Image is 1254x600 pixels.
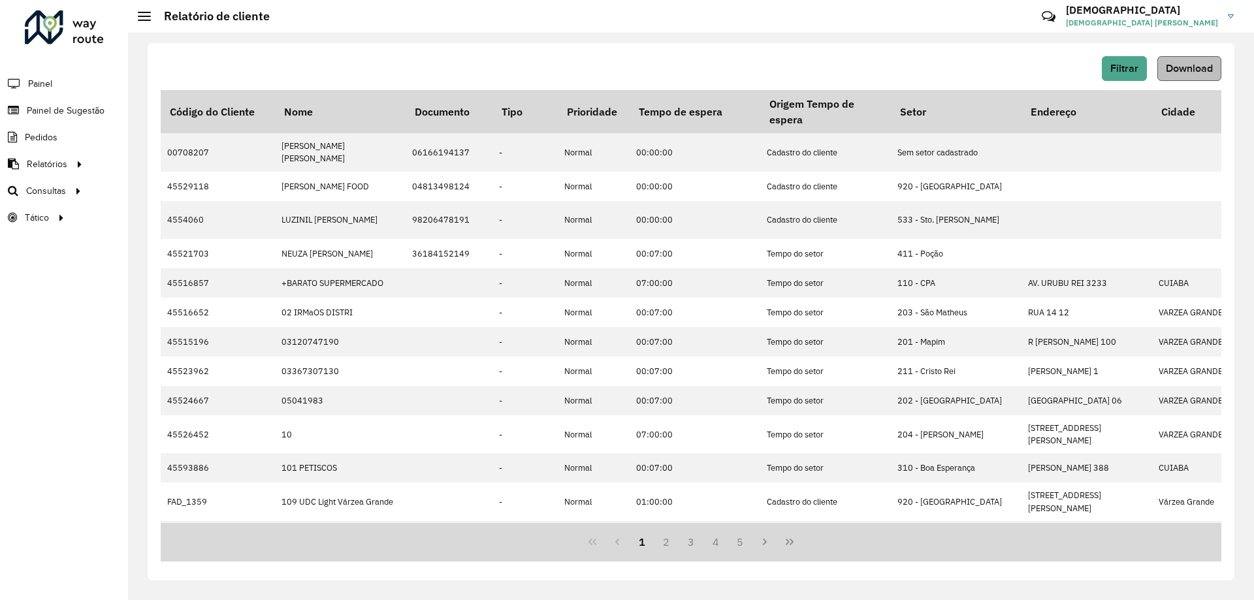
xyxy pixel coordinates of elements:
[492,133,558,171] td: -
[760,356,891,386] td: Tempo do setor
[891,239,1021,268] td: 411 - Poção
[1021,453,1152,482] td: [PERSON_NAME] 388
[275,133,406,171] td: [PERSON_NAME] [PERSON_NAME]
[492,521,558,550] td: -
[275,239,406,268] td: NEUZA [PERSON_NAME]
[891,133,1021,171] td: Sem setor cadastrado
[630,90,760,133] th: Tempo de espera
[161,482,275,520] td: FAD_1359
[161,172,275,201] td: 45529118
[891,298,1021,327] td: 203 - São Matheus
[406,239,492,268] td: 36184152149
[891,172,1021,201] td: 920 - [GEOGRAPHIC_DATA]
[492,298,558,327] td: -
[630,268,760,298] td: 07:00:00
[760,90,891,133] th: Origem Tempo de espera
[728,529,753,554] button: 5
[492,327,558,356] td: -
[891,356,1021,386] td: 211 - Cristo Rei
[558,386,630,415] td: Normal
[28,77,52,91] span: Painel
[558,268,630,298] td: Normal
[161,201,275,239] td: 4554060
[558,298,630,327] td: Normal
[630,172,760,201] td: 00:00:00
[891,453,1021,482] td: 310 - Boa Esperança
[1066,17,1218,29] span: [DEMOGRAPHIC_DATA] [PERSON_NAME]
[760,521,891,550] td: Cadastro do cliente
[760,298,891,327] td: Tempo do setor
[891,415,1021,453] td: 204 - [PERSON_NAME]
[406,90,492,133] th: Documento
[1157,56,1221,81] button: Download
[891,201,1021,239] td: 533 - Sto. [PERSON_NAME]
[1066,4,1218,16] h3: [DEMOGRAPHIC_DATA]
[161,453,275,482] td: 45593886
[891,90,1021,133] th: Setor
[558,521,630,550] td: Normal
[161,386,275,415] td: 45524667
[492,482,558,520] td: -
[27,157,67,171] span: Relatórios
[630,327,760,356] td: 00:07:00
[630,386,760,415] td: 00:07:00
[275,386,406,415] td: 05041983
[161,415,275,453] td: 45526452
[630,133,760,171] td: 00:00:00
[275,201,406,239] td: LUZINIL [PERSON_NAME]
[1021,356,1152,386] td: [PERSON_NAME] 1
[558,453,630,482] td: Normal
[161,133,275,171] td: 00708207
[161,521,275,550] td: FAD_1377
[630,521,760,550] td: 01:00:00
[891,327,1021,356] td: 201 - Mapim
[558,482,630,520] td: Normal
[558,133,630,171] td: Normal
[1021,327,1152,356] td: R [PERSON_NAME] 100
[492,268,558,298] td: -
[703,529,728,554] button: 4
[275,521,406,550] td: 112 UDC Light CPA
[1021,268,1152,298] td: AV. URUBU REI 3233
[558,239,630,268] td: Normal
[558,90,630,133] th: Prioridade
[275,90,406,133] th: Nome
[630,239,760,268] td: 00:07:00
[492,239,558,268] td: -
[492,356,558,386] td: -
[760,268,891,298] td: Tempo do setor
[679,529,703,554] button: 3
[27,104,104,118] span: Painel de Sugestão
[275,482,406,520] td: 109 UDC Light Várzea Grande
[760,133,891,171] td: Cadastro do cliente
[1035,3,1063,31] a: Contato Rápido
[558,356,630,386] td: Normal
[492,453,558,482] td: -
[275,327,406,356] td: 03120747190
[275,268,406,298] td: +BARATO SUPERMERCADO
[275,356,406,386] td: 03367307130
[777,529,802,554] button: Last Page
[26,184,66,198] span: Consultas
[891,482,1021,520] td: 920 - [GEOGRAPHIC_DATA]
[1021,90,1152,133] th: Endereço
[630,529,654,554] button: 1
[492,201,558,239] td: -
[161,239,275,268] td: 45521703
[752,529,777,554] button: Next Page
[25,131,57,144] span: Pedidos
[492,90,558,133] th: Tipo
[161,327,275,356] td: 45515196
[630,201,760,239] td: 00:00:00
[630,415,760,453] td: 07:00:00
[161,268,275,298] td: 45516857
[760,201,891,239] td: Cadastro do cliente
[151,9,270,24] h2: Relatório de cliente
[161,298,275,327] td: 45516652
[406,133,492,171] td: 06166194137
[1021,298,1152,327] td: RUA 14 12
[558,201,630,239] td: Normal
[891,386,1021,415] td: 202 - [GEOGRAPHIC_DATA]
[1166,63,1213,74] span: Download
[1021,415,1152,453] td: [STREET_ADDRESS][PERSON_NAME]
